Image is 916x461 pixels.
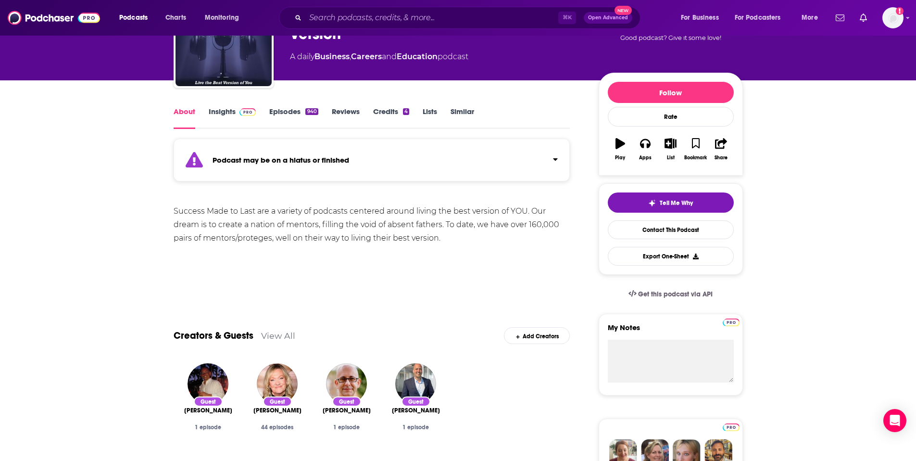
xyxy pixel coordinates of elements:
button: List [658,132,683,166]
a: Charts [159,10,192,26]
img: User Profile [882,7,903,28]
span: Podcasts [119,11,148,25]
img: Podchaser Pro [239,108,256,116]
a: Show notifications dropdown [832,10,848,26]
span: Get this podcast via API [638,290,713,298]
div: Bookmark [684,155,707,161]
svg: Add a profile image [896,7,903,15]
a: Get this podcast via API [621,282,721,306]
div: A daily podcast [290,51,468,63]
div: Rate [608,107,734,127]
span: Monitoring [205,11,239,25]
div: Success Made to Last are a variety of podcasts centered around living the best version of YOU. Ou... [174,205,570,245]
img: Anthony Melchiorri [188,363,228,404]
div: 4 [403,108,409,115]
a: Creators & Guests [174,330,253,342]
span: [PERSON_NAME] [392,407,440,414]
button: Play [608,132,633,166]
span: , [350,52,351,61]
span: Logged in as megcassidy [882,7,903,28]
a: Rob Walch [323,407,371,414]
strong: Podcast may be on a hiatus or finished [213,155,349,165]
a: View All [261,331,295,341]
div: 940 [305,108,318,115]
span: ⌘ K [558,12,576,24]
button: open menu [795,10,830,26]
span: New [615,6,632,15]
a: Episodes940 [269,107,318,129]
div: 44 episodes [251,424,304,431]
span: [PERSON_NAME] [323,407,371,414]
div: Search podcasts, credits, & more... [288,7,650,29]
a: Karen Kingsbury [253,407,301,414]
div: 1 episode [389,424,443,431]
a: Show notifications dropdown [856,10,871,26]
div: Apps [639,155,652,161]
a: InsightsPodchaser Pro [209,107,256,129]
button: Bookmark [683,132,708,166]
button: Apps [633,132,658,166]
span: Charts [165,11,186,25]
a: Credits4 [373,107,409,129]
span: Open Advanced [588,15,628,20]
span: For Business [681,11,719,25]
button: open menu [113,10,160,26]
button: Show profile menu [882,7,903,28]
button: open menu [728,10,795,26]
span: and [382,52,397,61]
div: List [667,155,675,161]
a: Derek Champagne [392,407,440,414]
img: Karen Kingsbury [257,363,298,404]
div: Guest [332,397,361,407]
div: 1 episode [181,424,235,431]
a: Business [314,52,350,61]
a: Anthony Melchiorri [184,407,232,414]
span: [PERSON_NAME] [184,407,232,414]
button: open menu [674,10,731,26]
img: Derek Champagne [395,363,436,404]
a: Education [397,52,438,61]
span: [PERSON_NAME] [253,407,301,414]
span: For Podcasters [735,11,781,25]
a: Pro website [723,422,740,431]
img: Podchaser - Follow, Share and Rate Podcasts [8,9,100,27]
div: Share [715,155,728,161]
div: Play [615,155,625,161]
button: Share [708,132,733,166]
a: Similar [451,107,474,129]
a: About [174,107,195,129]
a: Lists [423,107,437,129]
button: Export One-Sheet [608,247,734,266]
span: Good podcast? Give it some love! [620,34,721,41]
section: Click to expand status details [174,144,570,181]
div: Guest [194,397,223,407]
a: Reviews [332,107,360,129]
img: tell me why sparkle [648,199,656,207]
span: More [802,11,818,25]
a: Pro website [723,317,740,326]
a: Careers [351,52,382,61]
button: tell me why sparkleTell Me Why [608,192,734,213]
img: Podchaser Pro [723,319,740,326]
div: Add Creators [504,327,570,344]
input: Search podcasts, credits, & more... [305,10,558,26]
button: open menu [198,10,251,26]
img: Podchaser Pro [723,423,740,431]
label: My Notes [608,323,734,340]
button: Open AdvancedNew [584,12,632,24]
div: Guest [263,397,292,407]
div: 1 episode [320,424,374,431]
img: Rob Walch [326,363,367,404]
div: Guest [402,397,430,407]
button: Follow [608,82,734,103]
span: Tell Me Why [660,199,693,207]
div: Open Intercom Messenger [883,409,906,432]
a: Contact This Podcast [608,220,734,239]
